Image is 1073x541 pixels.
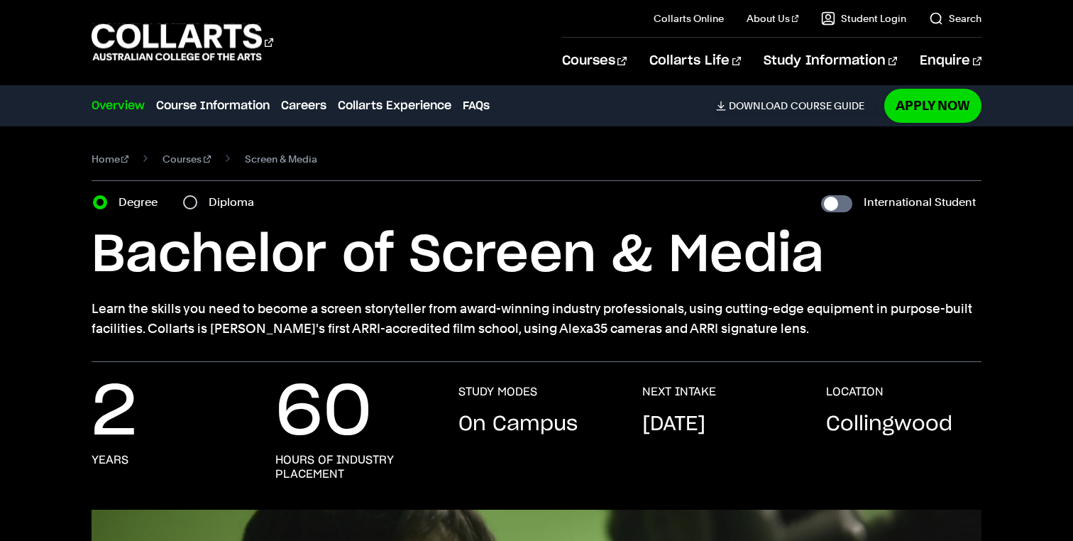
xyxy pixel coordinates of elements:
p: 2 [92,385,137,442]
p: [DATE] [642,410,705,439]
a: Apply Now [884,89,981,122]
label: International Student [864,192,976,212]
a: FAQs [463,97,490,114]
a: Enquire [920,38,981,84]
a: Courses [562,38,627,84]
a: Search [929,11,981,26]
a: Courses [163,149,211,169]
a: Student Login [821,11,906,26]
a: Collarts Experience [338,97,451,114]
p: Collingwood [826,410,952,439]
p: On Campus [458,410,578,439]
a: Study Information [764,38,897,84]
a: DownloadCourse Guide [716,99,876,112]
a: Course Information [156,97,270,114]
a: Collarts Life [649,38,741,84]
span: Download [729,99,788,112]
h3: hours of industry placement [275,453,431,481]
label: Degree [119,192,166,212]
a: Collarts Online [654,11,724,26]
a: Overview [92,97,145,114]
a: Home [92,149,129,169]
h1: Bachelor of Screen & Media [92,224,982,288]
p: Learn the skills you need to become a screen storyteller from award-winning industry professional... [92,299,982,339]
a: About Us [747,11,799,26]
div: Go to homepage [92,22,273,62]
h3: LOCATION [826,385,884,399]
a: Careers [281,97,326,114]
p: 60 [275,385,372,442]
h3: STUDY MODES [458,385,537,399]
h3: NEXT INTAKE [642,385,716,399]
label: Diploma [209,192,263,212]
span: Screen & Media [245,149,317,169]
h3: years [92,453,128,467]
